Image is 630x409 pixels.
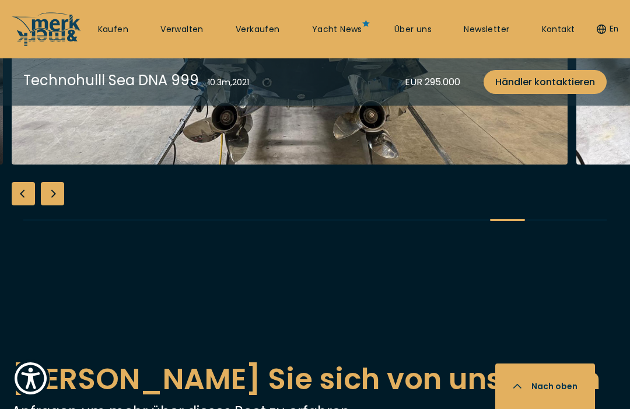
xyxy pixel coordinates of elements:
[405,75,460,89] div: EUR 295.000
[12,182,35,205] div: Previous slide
[464,24,509,36] a: Newsletter
[160,24,204,36] a: Verwalten
[495,363,595,409] button: Nach oben
[597,23,618,35] button: En
[484,70,607,94] a: Händler kontaktieren
[236,24,280,36] a: Verkaufen
[394,24,432,36] a: Über uns
[542,24,575,36] a: Kontakt
[312,24,362,36] a: Yacht News
[208,76,249,89] div: 10.3 m , 2021
[23,70,199,90] div: Technohulll Sea DNA 999
[98,24,128,36] a: Kaufen
[495,75,595,89] span: Händler kontaktieren
[12,357,618,401] h2: [PERSON_NAME] Sie sich von uns helfen
[12,359,50,397] button: Show Accessibility Preferences
[41,182,64,205] div: Next slide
